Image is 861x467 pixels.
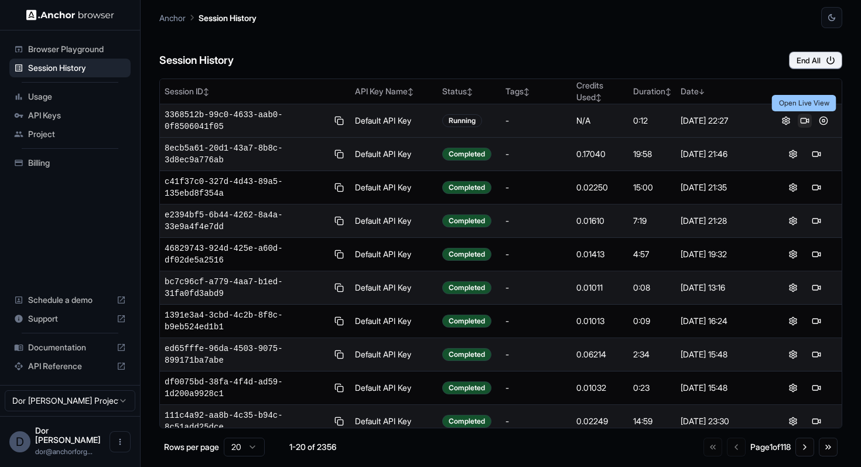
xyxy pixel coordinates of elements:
div: Completed [442,415,491,428]
span: bc7c96cf-a779-4aa7-b1ed-31fa0fd3abd9 [165,276,328,299]
div: Open Live View [772,95,836,111]
div: [DATE] 15:48 [681,382,763,394]
div: - [505,115,567,127]
td: Default API Key [350,138,437,171]
div: 0:12 [633,115,671,127]
span: Support [28,313,112,325]
button: Open menu [110,431,131,452]
div: Completed [442,348,491,361]
span: ed65fffe-96da-4503-9075-899171ba7abe [165,343,328,366]
td: Default API Key [350,171,437,204]
div: Session History [9,59,131,77]
div: - [505,415,567,427]
div: Completed [442,281,491,294]
div: Status [442,86,497,97]
div: Completed [442,214,491,227]
td: Default API Key [350,104,437,138]
div: [DATE] 13:16 [681,282,763,294]
div: D [9,431,30,452]
div: Completed [442,181,491,194]
span: df0075bd-38fa-4f4d-ad59-1d200a9928c1 [165,376,328,400]
div: Duration [633,86,671,97]
img: Anchor Logo [26,9,114,21]
div: Tags [505,86,567,97]
div: [DATE] 16:24 [681,315,763,327]
span: Billing [28,157,126,169]
div: 19:58 [633,148,671,160]
div: Schedule a demo [9,291,131,309]
div: Project [9,125,131,144]
div: Usage [9,87,131,106]
div: Credits Used [576,80,623,103]
div: API Key Name [355,86,432,97]
div: 0.01011 [576,282,623,294]
div: [DATE] 23:30 [681,415,763,427]
div: Completed [442,248,491,261]
div: 1-20 of 2356 [283,441,342,453]
td: Default API Key [350,405,437,438]
div: - [505,315,567,327]
div: 0.01013 [576,315,623,327]
div: 7:19 [633,215,671,227]
div: Running [442,114,482,127]
span: Schedule a demo [28,294,112,306]
div: Completed [442,381,491,394]
div: - [505,215,567,227]
div: 0:08 [633,282,671,294]
nav: breadcrumb [159,11,257,24]
span: 1391e3a4-3cbd-4c2b-8f8c-b9eb524ed1b1 [165,309,328,333]
h6: Session History [159,52,234,69]
div: [DATE] 21:28 [681,215,763,227]
div: Completed [442,148,491,161]
div: 0.01032 [576,382,623,394]
span: ↓ [699,87,705,96]
div: Session ID [165,86,346,97]
td: Default API Key [350,338,437,371]
span: ↕ [524,87,529,96]
div: Completed [442,315,491,328]
p: Rows per page [164,441,219,453]
span: Project [28,128,126,140]
div: 0.01610 [576,215,623,227]
span: API Reference [28,360,112,372]
p: Anchor [159,12,186,24]
div: Browser Playground [9,40,131,59]
td: Default API Key [350,271,437,305]
div: 0.06214 [576,349,623,360]
span: dor@anchorforge.io [35,447,93,456]
span: Session History [28,62,126,74]
span: 8ecb5a61-20d1-43a7-8b8c-3d8ec9a776ab [165,142,328,166]
div: [DATE] 21:35 [681,182,763,193]
div: Support [9,309,131,328]
div: - [505,282,567,294]
span: c41f37c0-327d-4d43-89a5-135ebd8f354a [165,176,328,199]
span: ↕ [467,87,473,96]
div: 0.02249 [576,415,623,427]
div: [DATE] 15:48 [681,349,763,360]
div: Page 1 of 118 [750,441,791,453]
div: - [505,382,567,394]
div: 0.01413 [576,248,623,260]
span: ↕ [596,93,602,102]
span: Dor Dankner [35,425,101,445]
span: API Keys [28,110,126,121]
div: N/A [576,115,623,127]
span: Documentation [28,342,112,353]
td: Default API Key [350,305,437,338]
div: 0:23 [633,382,671,394]
div: - [505,182,567,193]
span: 3368512b-99c0-4633-aab0-0f8506041f05 [165,109,328,132]
div: 0.02250 [576,182,623,193]
div: - [505,349,567,360]
div: 0:09 [633,315,671,327]
div: - [505,148,567,160]
td: Default API Key [350,204,437,238]
span: ↕ [408,87,414,96]
button: End All [789,52,842,69]
span: e2394bf5-6b44-4262-8a4a-33e9a4f4e7dd [165,209,328,233]
div: [DATE] 19:32 [681,248,763,260]
span: 111c4a92-aa8b-4c35-b94c-8c51add25dce [165,410,328,433]
p: Session History [199,12,257,24]
div: 15:00 [633,182,671,193]
div: Documentation [9,338,131,357]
